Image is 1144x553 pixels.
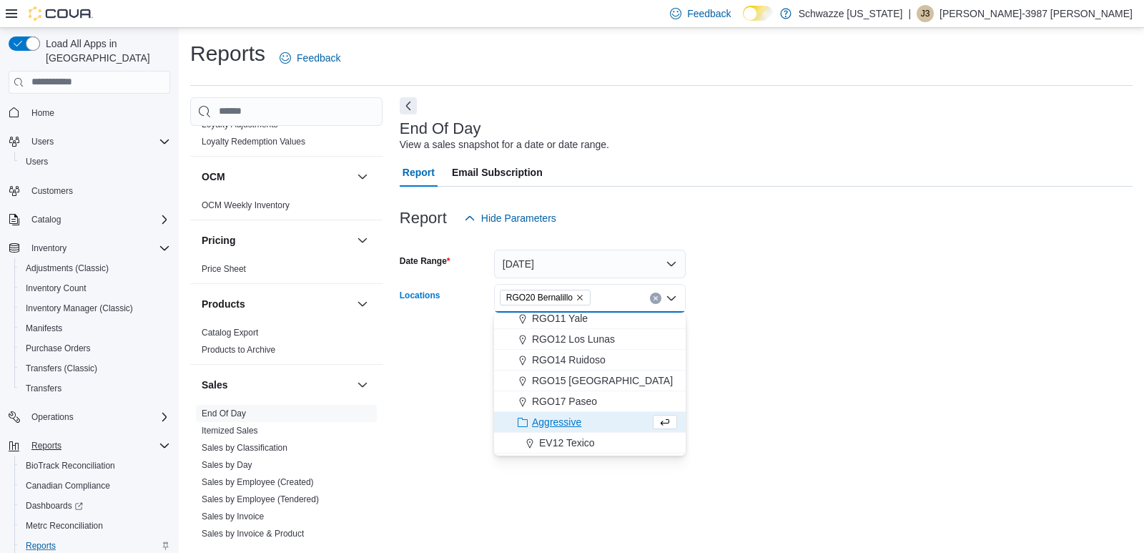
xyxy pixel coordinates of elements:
[3,180,176,201] button: Customers
[26,520,103,532] span: Metrc Reconciliation
[202,477,314,487] a: Sales by Employee (Created)
[354,168,371,185] button: OCM
[202,345,275,355] a: Products to Archive
[20,153,170,170] span: Users
[506,290,573,305] span: RGO20 Bernalillo
[14,258,176,278] button: Adjustments (Classic)
[687,6,731,21] span: Feedback
[3,132,176,152] button: Users
[202,408,246,419] span: End Of Day
[400,290,440,301] label: Locations
[20,477,170,494] span: Canadian Compliance
[20,300,139,317] a: Inventory Manager (Classic)
[14,496,176,516] a: Dashboards
[202,233,351,248] button: Pricing
[494,329,686,350] button: RGO12 Los Lunas
[20,260,114,277] a: Adjustments (Classic)
[26,363,97,374] span: Transfers (Classic)
[452,158,543,187] span: Email Subscription
[26,408,79,426] button: Operations
[400,210,447,227] h3: Report
[202,119,278,129] a: Loyalty Adjustments
[202,200,290,211] span: OCM Weekly Inventory
[274,44,346,72] a: Feedback
[908,5,911,22] p: |
[650,293,661,304] button: Clear input
[532,394,597,408] span: RGO17 Paseo
[400,97,417,114] button: Next
[576,293,584,302] button: Remove RGO20 Bernalillo from selection in this group
[202,264,246,274] a: Price Sheet
[26,156,48,167] span: Users
[202,233,235,248] h3: Pricing
[26,460,115,471] span: BioTrack Reconciliation
[403,158,435,187] span: Report
[202,344,275,356] span: Products to Archive
[354,295,371,313] button: Products
[202,170,225,184] h3: OCM
[921,5,930,22] span: J3
[494,250,686,278] button: [DATE]
[31,107,54,119] span: Home
[532,311,588,326] span: RGO11 Yale
[202,408,246,419] a: End Of Day
[20,457,170,474] span: BioTrack Reconciliation
[400,137,609,152] div: View a sales snapshot for a date or date range.
[26,240,72,257] button: Inventory
[202,528,304,539] span: Sales by Invoice & Product
[26,323,62,334] span: Manifests
[14,456,176,476] button: BioTrack Reconciliation
[20,517,109,534] a: Metrc Reconciliation
[494,350,686,371] button: RGO14 Ruidoso
[26,303,133,314] span: Inventory Manager (Classic)
[494,371,686,391] button: RGO15 [GEOGRAPHIC_DATA]
[532,415,581,429] span: Aggressive
[31,136,54,147] span: Users
[202,426,258,436] a: Itemized Sales
[494,433,686,454] button: EV12 Texico
[20,380,67,397] a: Transfers
[202,263,246,275] span: Price Sheet
[29,6,93,21] img: Cova
[494,391,686,412] button: RGO17 Paseo
[20,280,92,297] a: Inventory Count
[26,408,170,426] span: Operations
[14,378,176,398] button: Transfers
[202,511,264,522] span: Sales by Invoice
[26,480,110,491] span: Canadian Compliance
[20,497,170,514] span: Dashboards
[26,263,109,274] span: Adjustments (Classic)
[26,133,170,150] span: Users
[458,204,562,233] button: Hide Parameters
[190,324,383,364] div: Products
[20,340,97,357] a: Purchase Orders
[14,152,176,172] button: Users
[190,39,265,68] h1: Reports
[26,500,83,512] span: Dashboards
[26,211,170,228] span: Catalog
[31,185,73,197] span: Customers
[20,360,103,377] a: Transfers (Classic)
[400,255,450,267] label: Date Range
[20,340,170,357] span: Purchase Orders
[3,102,176,123] button: Home
[190,197,383,220] div: OCM
[202,297,351,311] button: Products
[3,407,176,427] button: Operations
[20,320,170,337] span: Manifests
[532,373,673,388] span: RGO15 [GEOGRAPHIC_DATA]
[20,380,170,397] span: Transfers
[532,353,606,367] span: RGO14 Ruidoso
[202,136,305,147] span: Loyalty Redemption Values
[14,318,176,338] button: Manifests
[26,540,56,552] span: Reports
[26,211,66,228] button: Catalog
[799,5,903,22] p: Schwazze [US_STATE]
[400,120,481,137] h3: End Of Day
[532,332,615,346] span: RGO12 Los Lunas
[190,260,383,283] div: Pricing
[202,494,319,504] a: Sales by Employee (Tendered)
[202,170,351,184] button: OCM
[3,210,176,230] button: Catalog
[31,214,61,225] span: Catalog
